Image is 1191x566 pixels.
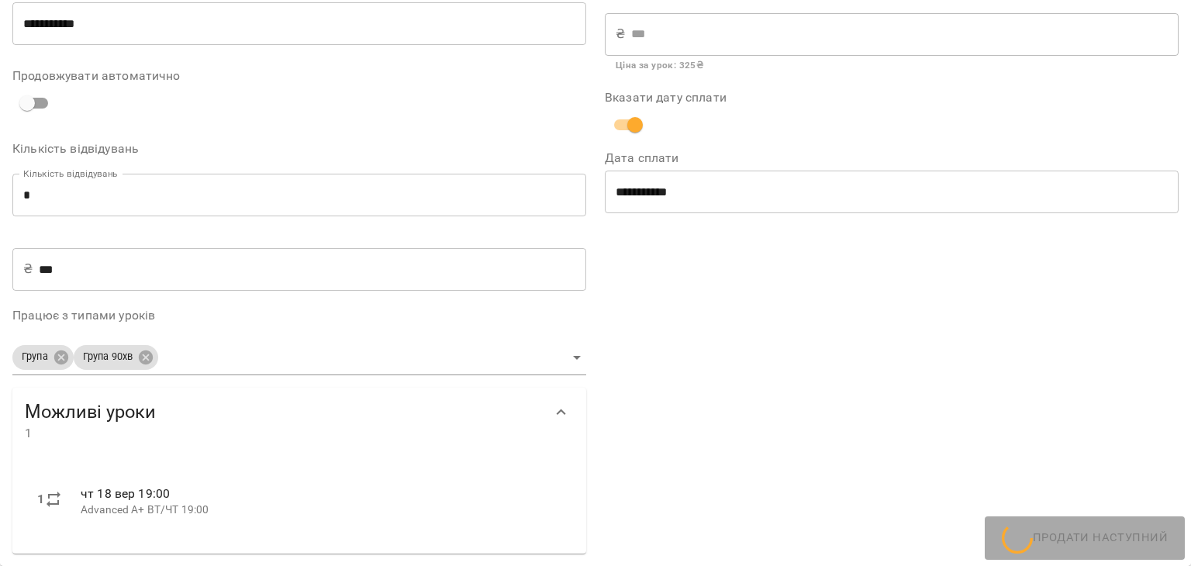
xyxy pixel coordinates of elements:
label: Вказати дату сплати [605,91,1179,104]
div: Група 90хв [74,345,158,370]
p: Advanced A+ BT/ЧТ 19:00 [81,502,561,518]
div: Група [12,345,74,370]
div: ГрупаГрупа 90хв [12,340,586,375]
label: Продовжувати автоматично [12,70,586,82]
label: Кількість відвідувань [12,143,586,155]
span: Група [12,350,57,364]
p: ₴ [616,25,625,43]
b: Ціна за урок : 325 ₴ [616,60,703,71]
span: Група 90хв [74,350,142,364]
p: ₴ [23,260,33,278]
span: 1 [25,424,543,443]
label: Дата сплати [605,152,1179,164]
label: 1 [37,490,44,509]
span: чт 18 вер 19:00 [81,486,170,501]
span: Можливі уроки [25,400,543,424]
button: Show more [543,394,580,431]
label: Працює з типами уроків [12,309,586,322]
